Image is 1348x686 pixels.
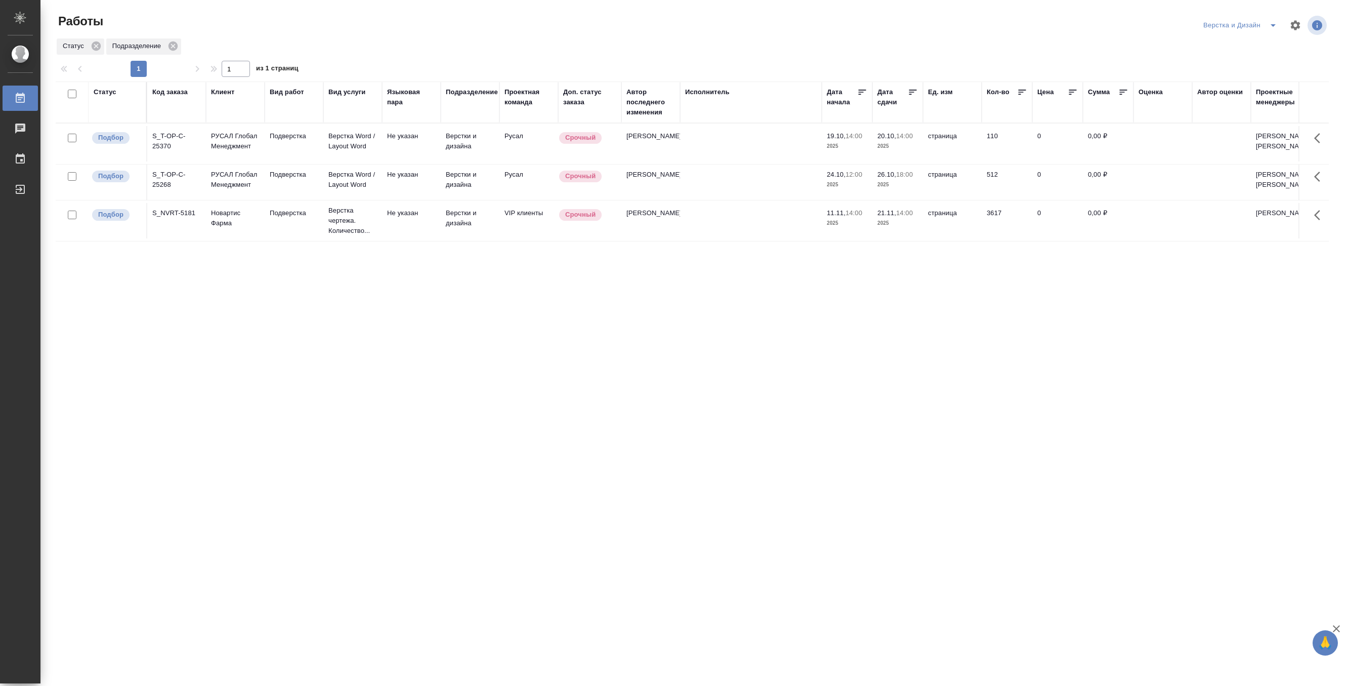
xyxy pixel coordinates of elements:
[565,210,596,220] p: Срочный
[152,87,188,97] div: Код заказа
[1283,13,1308,37] span: Настроить таблицу
[152,208,201,218] div: S_NVRT-5181
[1308,126,1332,150] button: Здесь прячутся важные кнопки
[1197,87,1243,97] div: Автор оценки
[982,203,1032,238] td: 3617
[621,203,680,238] td: [PERSON_NAME]
[1201,17,1283,33] div: split button
[211,131,260,151] p: РУСАЛ Глобал Менеджмент
[846,209,862,217] p: 14:00
[827,132,846,140] p: 19.10,
[827,180,867,190] p: 2025
[877,218,918,228] p: 2025
[1308,165,1332,189] button: Здесь прячутся важные кнопки
[1088,87,1110,97] div: Сумма
[91,170,141,183] div: Можно подбирать исполнителей
[499,126,558,162] td: Русал
[1251,203,1310,238] td: [PERSON_NAME]
[827,218,867,228] p: 2025
[98,133,123,143] p: Подбор
[57,38,104,55] div: Статус
[504,87,553,107] div: Проектная команда
[896,132,913,140] p: 14:00
[685,87,730,97] div: Исполнитель
[1083,165,1133,200] td: 0,00 ₽
[1313,630,1338,656] button: 🙏
[1256,87,1304,107] div: Проектные менеджеры
[382,203,441,238] td: Не указан
[982,165,1032,200] td: 512
[63,41,88,51] p: Статус
[256,62,299,77] span: из 1 страниц
[846,171,862,178] p: 12:00
[91,131,141,145] div: Можно подбирать исполнителей
[1032,165,1083,200] td: 0
[112,41,164,51] p: Подразделение
[94,87,116,97] div: Статус
[211,170,260,190] p: РУСАЛ Глобал Менеджмент
[1256,170,1304,190] p: [PERSON_NAME], [PERSON_NAME]
[446,87,498,97] div: Подразделение
[928,87,953,97] div: Ед. изм
[91,208,141,222] div: Можно подбирать исполнителей
[382,126,441,162] td: Не указан
[106,38,181,55] div: Подразделение
[877,180,918,190] p: 2025
[499,165,558,200] td: Русал
[152,131,201,151] div: S_T-OP-C-25370
[827,209,846,217] p: 11.11,
[328,170,377,190] p: Верстка Word / Layout Word
[1032,203,1083,238] td: 0
[270,87,304,97] div: Вид работ
[98,210,123,220] p: Подбор
[1317,632,1334,654] span: 🙏
[1256,131,1304,151] p: [PERSON_NAME], [PERSON_NAME]
[877,209,896,217] p: 21.11,
[846,132,862,140] p: 14:00
[499,203,558,238] td: VIP клиенты
[923,203,982,238] td: страница
[1083,126,1133,162] td: 0,00 ₽
[270,208,318,218] p: Подверстка
[1308,16,1329,35] span: Посмотреть информацию
[982,126,1032,162] td: 110
[211,87,234,97] div: Клиент
[328,87,366,97] div: Вид услуги
[56,13,103,29] span: Работы
[877,87,908,107] div: Дата сдачи
[877,171,896,178] p: 26.10,
[565,171,596,181] p: Срочный
[827,171,846,178] p: 24.10,
[827,141,867,151] p: 2025
[211,208,260,228] p: Новартис Фарма
[1032,126,1083,162] td: 0
[1083,203,1133,238] td: 0,00 ₽
[152,170,201,190] div: S_T-OP-C-25268
[621,165,680,200] td: [PERSON_NAME]
[896,209,913,217] p: 14:00
[441,126,499,162] td: Верстки и дизайна
[441,165,499,200] td: Верстки и дизайна
[270,131,318,141] p: Подверстка
[328,206,377,236] p: Верстка чертежа. Количество...
[565,133,596,143] p: Срочный
[387,87,436,107] div: Языковая пара
[1308,203,1332,227] button: Здесь прячутся важные кнопки
[923,126,982,162] td: страница
[328,131,377,151] p: Верстка Word / Layout Word
[877,132,896,140] p: 20.10,
[626,87,675,117] div: Автор последнего изменения
[1037,87,1054,97] div: Цена
[987,87,1009,97] div: Кол-во
[1139,87,1163,97] div: Оценка
[621,126,680,162] td: [PERSON_NAME]
[382,165,441,200] td: Не указан
[827,87,857,107] div: Дата начала
[441,203,499,238] td: Верстки и дизайна
[98,171,123,181] p: Подбор
[270,170,318,180] p: Подверстка
[923,165,982,200] td: страница
[563,87,616,107] div: Доп. статус заказа
[877,141,918,151] p: 2025
[896,171,913,178] p: 18:00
